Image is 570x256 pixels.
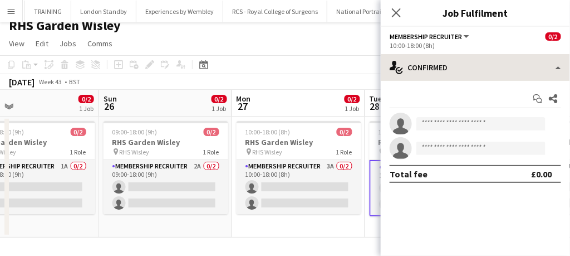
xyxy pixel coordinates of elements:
span: RHS Wisley [253,148,283,156]
span: Membership Recruiter [390,32,462,41]
span: 28 [368,100,382,113]
div: 1 Job [345,104,360,113]
span: 0/2 [204,128,219,136]
div: Total fee [390,168,427,180]
div: Confirmed [381,54,570,81]
span: Edit [36,38,48,49]
span: 10:00-18:00 (8h) [245,128,291,136]
div: 1 Job [212,104,227,113]
span: 27 [235,100,251,113]
app-card-role: Membership Recruiter2A0/209:00-18:00 (9h) [104,160,228,214]
div: 1 Job [79,104,94,113]
app-job-card: 10:00-18:00 (8h)0/2RHS Garden Wisley RHS Wisley1 RoleMembership Recruiter3A0/210:00-18:00 (8h) [237,121,361,214]
div: 10:00-18:00 (8h) [390,41,561,50]
span: Sun [104,94,117,104]
app-job-card: 10:00-18:00 (8h)0/2RHS Garden Wisley RHS Wisley1 RoleMembership Recruiter1A0/210:00-18:00 (8h) [370,121,494,216]
span: 0/2 [345,95,360,103]
span: 26 [102,100,117,113]
div: [DATE] [9,76,35,88]
app-card-role: Membership Recruiter1A0/210:00-18:00 (8h) [370,160,494,216]
a: Edit [31,36,53,51]
h3: RHS Garden Wisley [237,137,361,147]
span: 0/2 [78,95,94,103]
span: 10:00-18:00 (8h) [379,128,424,136]
span: 09:00-18:00 (9h) [112,128,158,136]
button: Experiences by Wembley [136,1,223,22]
span: 0/2 [212,95,227,103]
a: View [4,36,29,51]
app-card-role: Membership Recruiter3A0/210:00-18:00 (8h) [237,160,361,214]
div: BST [69,78,80,86]
app-job-card: 09:00-18:00 (9h)0/2RHS Garden Wisley RHS Wisley1 RoleMembership Recruiter2A0/209:00-18:00 (9h) [104,121,228,214]
span: 0/2 [71,128,86,136]
button: London Standby [71,1,136,22]
button: Membership Recruiter [390,32,471,41]
h3: RHS Garden Wisley [104,137,228,147]
h3: RHS Garden Wisley [370,137,494,147]
a: Comms [83,36,117,51]
span: 1 Role [203,148,219,156]
button: TRAINING [25,1,71,22]
h1: RHS Garden Wisley [9,17,121,34]
button: National Portrait Gallery (NPG) [327,1,433,22]
span: Jobs [60,38,76,49]
span: View [9,38,24,49]
h3: Job Fulfilment [381,6,570,20]
span: RHS Wisley [120,148,150,156]
span: Week 43 [37,78,65,86]
span: 0/2 [546,32,561,41]
span: Tue [370,94,382,104]
span: Comms [87,38,112,49]
span: 1 Role [336,148,352,156]
div: £0.00 [532,168,552,180]
span: 1 Role [70,148,86,156]
span: Mon [237,94,251,104]
span: 0/2 [337,128,352,136]
a: Jobs [55,36,81,51]
button: RCS - Royal College of Surgeons [223,1,327,22]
